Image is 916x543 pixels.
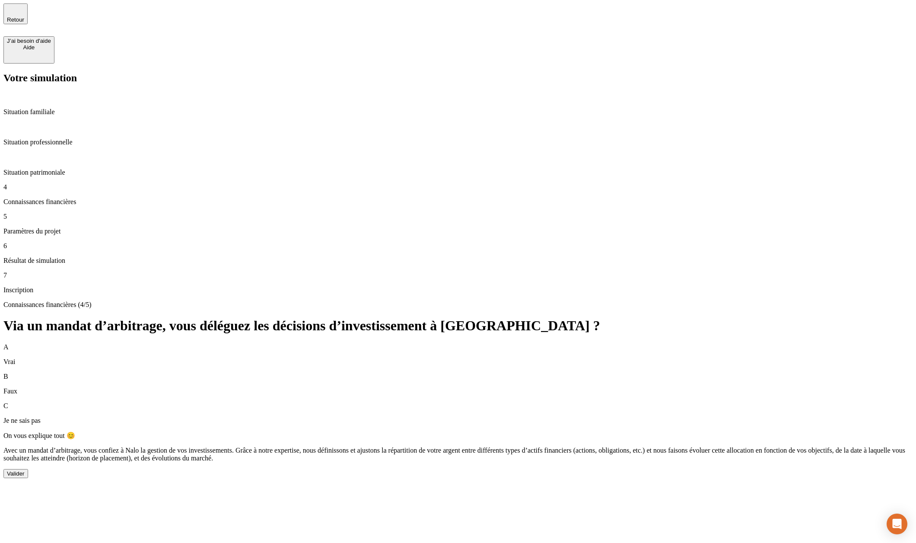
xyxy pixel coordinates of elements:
div: Open Intercom Messenger [887,514,907,534]
p: Connaissances financières (4/5) [3,301,913,309]
p: 4 [3,183,913,191]
div: J’ai besoin d'aide [7,38,51,44]
p: 6 [3,242,913,250]
div: Valider [7,470,25,477]
p: Je ne sais pas [3,417,913,425]
button: Retour [3,3,28,24]
p: Faux [3,387,913,395]
button: Valider [3,469,28,478]
p: A [3,343,913,351]
p: 5 [3,213,913,220]
p: C [3,402,913,410]
button: J’ai besoin d'aideAide [3,36,54,64]
span: Retour [7,16,24,23]
p: Résultat de simulation [3,257,913,265]
p: Situation professionnelle [3,138,913,146]
p: Situation familiale [3,108,913,116]
div: Aide [7,44,51,51]
p: 7 [3,271,913,279]
h1: Via un mandat d’arbitrage, vous déléguez les décisions d’investissement à [GEOGRAPHIC_DATA] ? [3,318,913,334]
p: B [3,373,913,380]
span: On vous explique tout 😊 [3,432,75,439]
h2: Votre simulation [3,72,913,84]
p: Connaissances financières [3,198,913,206]
span: Avec un mandat d’arbitrage, vous confiez à Nalo la gestion de vos investissements. Grâce à notre ... [3,447,905,462]
p: Situation patrimoniale [3,169,913,176]
p: Vrai [3,358,913,366]
p: Paramètres du projet [3,227,913,235]
p: Inscription [3,286,913,294]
